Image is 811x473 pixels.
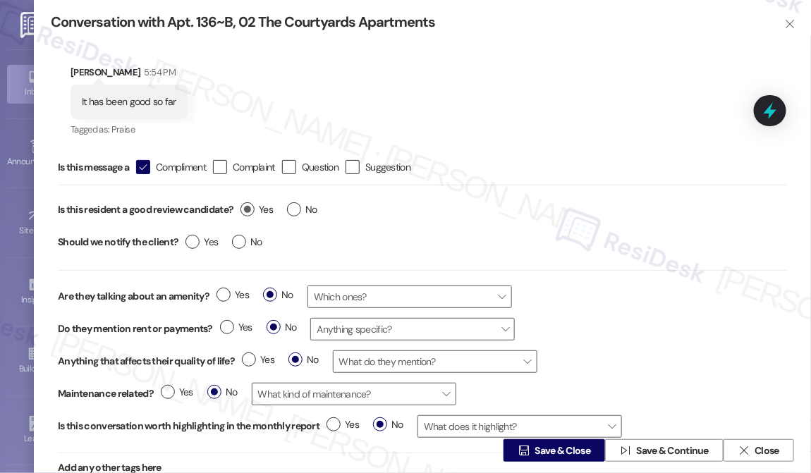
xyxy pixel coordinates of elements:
div: It has been good so far [82,94,176,109]
div: [PERSON_NAME] [71,65,188,85]
span: Save & Continue [637,443,709,458]
label: Is this conversation worth highlighting in the monthly report [58,419,319,434]
i:  [138,160,147,175]
span: Is this message a [58,160,129,175]
span: No [373,417,403,432]
span: Which ones? [307,285,512,308]
label: Should we notify the client? [58,231,178,253]
div: 5:54 PM [141,65,176,80]
span: No [263,288,293,302]
span: No [207,385,238,400]
span: Praise [111,123,135,135]
div: Tagged as: [71,119,188,140]
span: Anything specific? [310,318,515,340]
span: No [287,202,317,217]
span: Yes [161,385,193,400]
span: What kind of maintenance? [252,383,456,405]
i:  [620,445,630,456]
label: Is this resident a good review candidate? [58,199,233,221]
label: Maintenance related? [58,386,154,401]
i:  [785,18,795,30]
i:  [738,445,749,456]
label: Anything that affects their quality of life? [58,354,235,369]
span: No [267,320,297,335]
span: Compliment [156,160,206,174]
span: Yes [217,288,249,302]
span: No [288,352,319,367]
span: Yes [185,235,218,250]
span: Save & Close [535,443,591,458]
label: Do they mention rent or payments? [58,321,213,336]
span: What do they mention? [333,350,537,373]
span: Suggestion [365,160,410,174]
span: Close [755,443,779,458]
i:  [518,445,529,456]
label: Are they talking about an amenity? [58,289,209,304]
span: Yes [240,202,273,217]
span: Yes [327,417,359,432]
button: Save & Continue [605,439,724,462]
button: Save & Close [504,439,605,462]
span: Complaint [233,160,275,174]
span: Yes [220,320,252,335]
span: Question [302,160,339,174]
div: Conversation with Apt. 136~B, 02 The Courtyards Apartments [51,13,762,32]
span: Yes [242,352,274,367]
span: What does it highlight? [417,415,622,438]
button: Close [724,439,794,462]
span: No [232,235,262,250]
